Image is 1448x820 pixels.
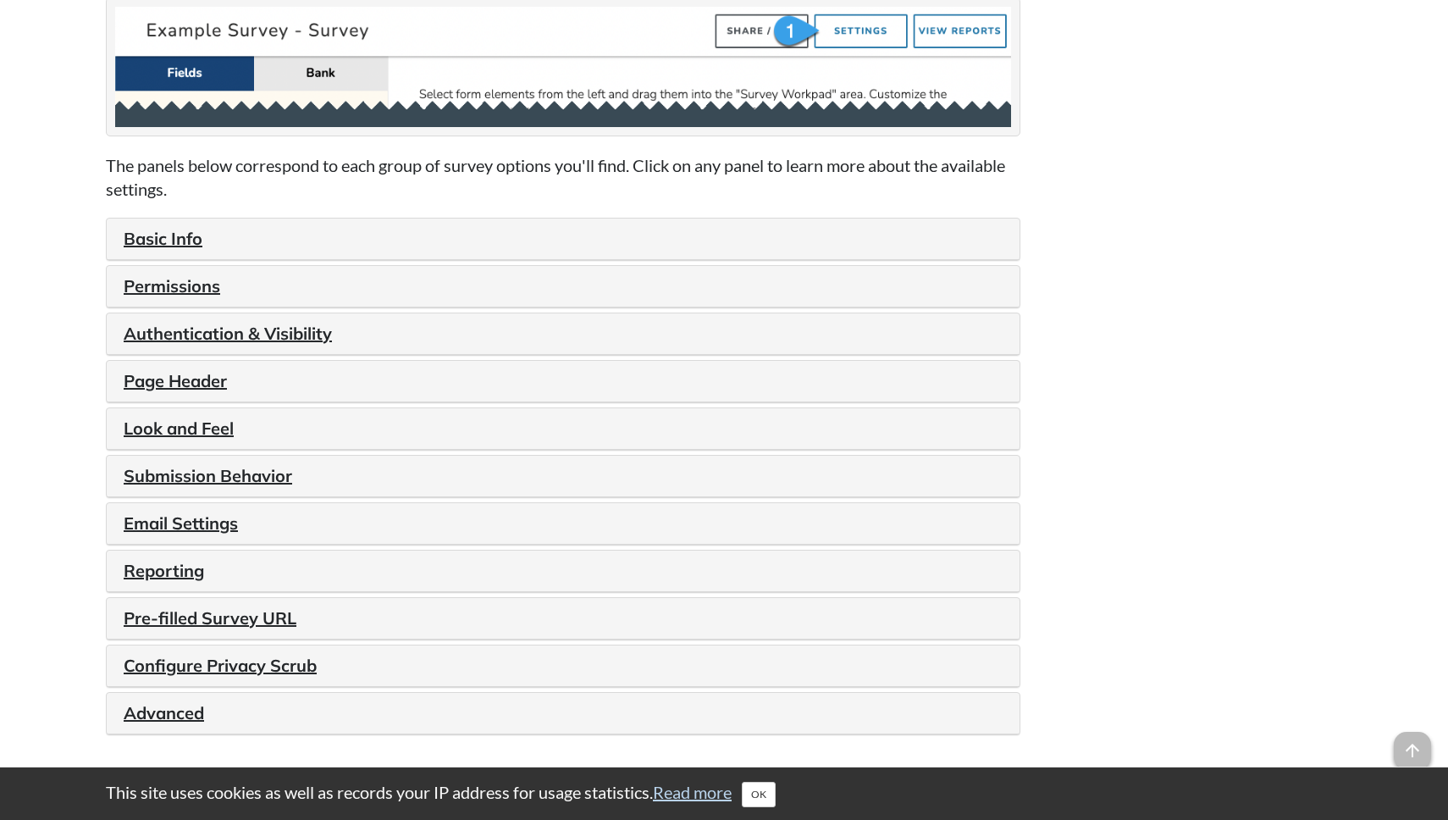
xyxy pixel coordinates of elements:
[124,702,204,723] a: Advanced
[124,655,317,676] a: Configure Privacy Scrub
[115,7,1011,126] img: navigating to a survey's settings
[124,512,238,534] a: Email Settings
[742,782,776,807] button: Close
[1394,732,1431,769] span: arrow_upward
[124,275,220,296] a: Permissions
[653,782,732,802] a: Read more
[106,153,1020,201] p: The panels below correspond to each group of survey options you'll find. Click on any panel to le...
[124,607,296,629] a: Pre-filled Survey URL
[124,323,332,344] a: Authentication & Visibility
[124,228,202,249] a: Basic Info
[124,465,292,486] a: Submission Behavior
[124,370,227,391] a: Page Header
[124,560,204,581] a: Reporting
[89,780,1359,807] div: This site uses cookies as well as records your IP address for usage statistics.
[124,418,234,439] a: Look and Feel
[1394,734,1431,754] a: arrow_upward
